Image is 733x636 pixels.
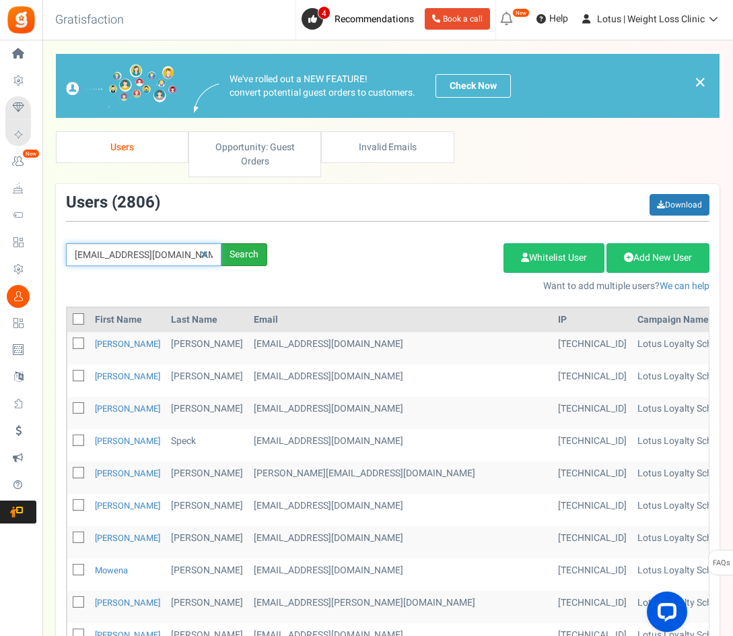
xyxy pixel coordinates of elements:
[318,6,330,20] span: 4
[248,526,553,559] td: customer
[321,131,454,163] a: Invalid Emails
[248,494,553,526] td: customer
[248,332,553,364] td: customer
[56,131,188,163] a: Users
[40,7,139,34] h3: Gratisfaction
[95,435,160,447] a: [PERSON_NAME]
[166,462,248,494] td: [PERSON_NAME]
[512,8,530,18] em: New
[694,74,706,90] a: ×
[597,12,705,26] span: Lotus | Weight Loss Clinic
[553,591,632,623] td: [TECHNICAL_ID]
[95,564,128,577] a: Mowena
[6,5,36,35] img: Gratisfaction
[335,12,414,26] span: Recommendations
[553,397,632,429] td: [TECHNICAL_ID]
[435,74,511,98] a: Check Now
[117,191,155,214] span: 2806
[66,64,177,108] img: images
[95,402,160,415] a: [PERSON_NAME]
[166,364,248,397] td: [PERSON_NAME]
[531,8,573,30] a: Help
[287,280,709,293] p: Want to add multiple users?
[248,559,553,591] td: customer
[166,526,248,559] td: [PERSON_NAME]
[66,243,221,266] input: Search by email or name
[194,84,219,113] img: images
[248,397,553,429] td: customer
[221,243,267,266] div: Search
[425,8,490,30] a: Book a call
[188,131,321,177] a: Opportunity: Guest Orders
[606,243,709,273] a: Add New User
[248,308,553,332] th: Email
[553,364,632,397] td: [TECHNICAL_ID]
[248,364,553,397] td: customer
[248,462,553,494] td: customer
[546,12,568,26] span: Help
[166,429,248,462] td: Speck
[660,279,709,293] a: We can help
[553,332,632,364] td: [TECHNICAL_ID]
[95,596,160,609] a: [PERSON_NAME]
[166,591,248,623] td: [PERSON_NAME]
[553,526,632,559] td: [TECHNICAL_ID]
[712,550,730,576] span: FAQs
[553,429,632,462] td: [TECHNICAL_ID]
[248,429,553,462] td: customer
[5,150,36,173] a: New
[553,559,632,591] td: [TECHNICAL_ID]
[166,494,248,526] td: [PERSON_NAME]
[95,467,160,480] a: [PERSON_NAME]
[166,397,248,429] td: [PERSON_NAME]
[166,332,248,364] td: [PERSON_NAME]
[248,591,553,623] td: customer
[230,73,415,100] p: We've rolled out a NEW FEATURE! convert potential guest orders to customers.
[95,532,160,544] a: [PERSON_NAME]
[503,243,604,273] a: Whitelist User
[95,370,160,383] a: [PERSON_NAME]
[302,8,419,30] a: 4 Recommendations
[95,499,160,512] a: [PERSON_NAME]
[553,494,632,526] td: [TECHNICAL_ID]
[650,194,709,216] a: Download
[194,243,215,267] a: Reset
[166,308,248,332] th: Last Name
[66,194,160,212] h3: Users ( )
[22,149,40,158] em: New
[553,462,632,494] td: [TECHNICAL_ID]
[166,559,248,591] td: [PERSON_NAME]
[95,338,160,350] a: [PERSON_NAME]
[90,308,166,332] th: First Name
[553,308,632,332] th: IP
